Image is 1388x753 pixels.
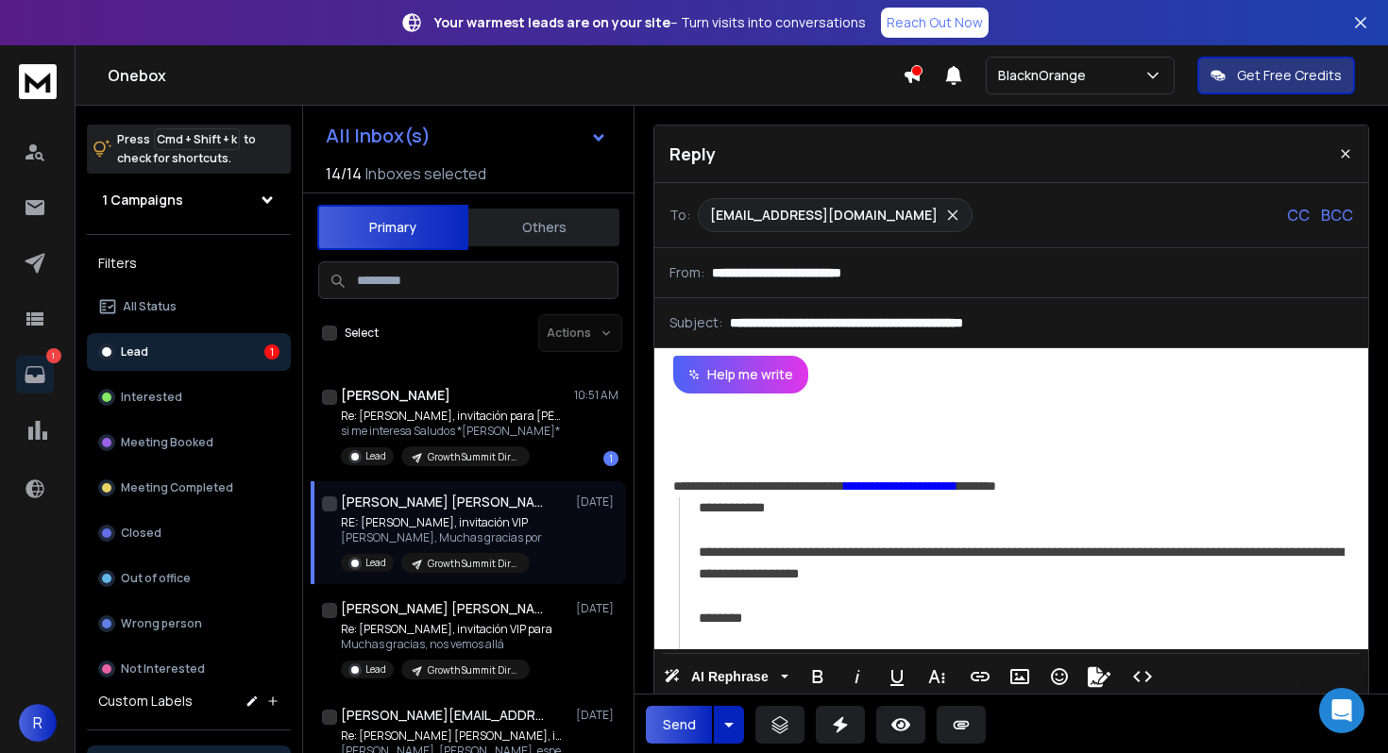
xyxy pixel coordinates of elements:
p: [EMAIL_ADDRESS][DOMAIN_NAME] [710,206,938,225]
p: Re: [PERSON_NAME], invitación para [PERSON_NAME] [341,409,567,424]
p: Not Interested [121,661,205,677]
p: Wrong person [121,616,202,631]
p: Re: [PERSON_NAME] [PERSON_NAME], invitación VIP [341,728,567,744]
p: Get Free Credits [1237,66,1342,85]
button: Wrong person [87,605,291,643]
p: 1 [46,348,61,363]
button: Out of office [87,560,291,597]
div: Open Intercom Messenger [1319,688,1364,733]
button: Interested [87,378,291,416]
button: Code View [1125,658,1160,695]
p: Lead [365,449,386,463]
button: Others [468,207,619,248]
p: [PERSON_NAME], Muchas gracias por [341,530,542,545]
p: [DATE] [576,494,618,510]
button: All Inbox(s) [311,117,622,155]
span: AI Rephrase [687,669,772,685]
button: Insert Link (⌘K) [962,658,998,695]
a: Reach Out Now [881,8,989,38]
label: Select [345,326,379,341]
p: Lead [365,556,386,570]
p: From: [669,263,704,282]
button: 1 Campaigns [87,181,291,219]
p: 10:51 AM [574,388,618,403]
button: All Status [87,288,291,326]
p: BlacknOrange [998,66,1093,85]
span: Cmd + Shift + k [154,128,240,150]
p: Growth Summit Directores mkt [428,663,518,678]
h1: [PERSON_NAME] [341,386,450,405]
h1: All Inbox(s) [326,126,431,145]
p: Reply [669,141,716,167]
button: Emoticons [1041,658,1077,695]
h1: [PERSON_NAME] [PERSON_NAME] [341,599,549,618]
p: Press to check for shortcuts. [117,130,256,168]
button: Meeting Completed [87,469,291,507]
h3: Inboxes selected [365,162,486,185]
p: Re: [PERSON_NAME], invitación VIP para [341,622,552,637]
h1: [PERSON_NAME] [PERSON_NAME] [341,493,549,511]
button: Bold (⌘B) [800,658,836,695]
h3: Filters [87,250,291,276]
button: Get Free Credits [1197,57,1355,94]
img: logo [19,64,57,99]
div: 1 [603,451,618,466]
p: Interested [121,390,182,405]
p: Meeting Completed [121,480,233,495]
a: 1 [16,356,54,393]
p: si me interesa Saludos *[PERSON_NAME]* [341,424,567,439]
button: Underline (⌘U) [879,658,915,695]
p: [DATE] [576,708,618,723]
h3: Custom Labels [98,692,193,711]
button: Primary [317,205,468,250]
button: Insert Image (⌘P) [1002,658,1038,695]
p: Growth Summit Directores mkt [428,450,518,464]
p: BCC [1321,204,1353,226]
p: To: [669,206,690,225]
p: Lead [121,344,148,360]
span: 14 / 14 [326,162,362,185]
p: All Status [123,299,177,314]
button: Meeting Booked [87,424,291,461]
p: Subject: [669,313,722,332]
p: Growth Summit Directores mkt [428,557,518,571]
button: Send [646,706,712,744]
p: Muchas gracias, nos vemos allá [341,637,552,652]
button: Lead1 [87,333,291,371]
p: [DATE] [576,601,618,616]
h1: 1 Campaigns [102,191,183,209]
p: Lead [365,662,386,677]
button: Signature [1081,658,1117,695]
p: RE: [PERSON_NAME], invitación VIP [341,515,542,530]
button: Help me write [673,356,808,393]
button: R [19,704,57,742]
h1: Onebox [108,64,903,87]
strong: Your warmest leads are on your site [434,13,670,31]
p: CC [1287,204,1310,226]
p: – Turn visits into conversations [434,13,866,32]
button: AI Rephrase [660,658,792,695]
button: Italic (⌘I) [839,658,875,695]
p: Closed [121,526,161,541]
button: Not Interested [87,650,291,688]
p: Reach Out Now [887,13,983,32]
h1: [PERSON_NAME][EMAIL_ADDRESS][PERSON_NAME][DOMAIN_NAME] [341,706,549,725]
button: Closed [87,514,291,552]
p: Meeting Booked [121,435,213,450]
p: Out of office [121,571,191,586]
button: More Text [919,658,955,695]
div: 1 [264,344,279,360]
